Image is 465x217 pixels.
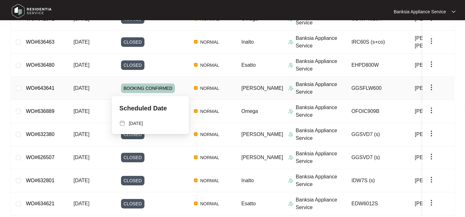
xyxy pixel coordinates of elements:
img: dropdown arrow [428,153,435,160]
td: EDW6012S [347,192,410,215]
span: [DATE] [73,85,89,91]
p: Banksia Appliance Service [296,34,347,50]
span: [PERSON_NAME]... [415,154,461,161]
td: IRC60S (s+co) [347,31,410,54]
span: [PERSON_NAME] [415,84,457,92]
span: [DATE] [73,108,89,114]
img: dropdown arrow [428,84,435,91]
img: residentia service logo [10,2,54,21]
a: WO#632380 [26,132,54,137]
td: IDW7S (s) [347,169,410,192]
p: Scheduled Date [119,104,167,113]
img: dropdown arrow [428,107,435,114]
a: WO#636463 [26,39,54,45]
span: Inalto [241,39,254,45]
span: Esatto [241,201,256,206]
span: [DATE] [73,201,89,206]
span: NORMAL [198,200,222,208]
span: NORMAL [198,131,222,138]
img: Vercel Logo [194,155,198,159]
img: Assigner Icon [288,109,293,114]
img: dropdown arrow [428,60,435,68]
img: dropdown arrow [428,130,435,137]
p: Banksia Appliance Service [296,150,347,165]
p: Banksia Appliance Service [296,58,347,73]
span: [PERSON_NAME] [PERSON_NAME].. [415,34,465,50]
img: dropdown arrow [452,10,455,13]
span: CLOSED [121,60,144,70]
a: WO#636480 [26,62,54,68]
img: Assigner Icon [288,132,293,137]
img: Vercel Logo [194,109,198,113]
a: WO#634621 [26,201,54,206]
span: Esatto [241,62,256,68]
td: GGSFLW600 [347,77,410,100]
span: [DATE] [73,178,89,183]
span: Omega [241,108,258,114]
span: CLOSED [121,130,144,139]
td: GGSVD7 (s) [347,146,410,169]
span: BOOKING CONFIRMED [121,84,175,93]
p: Banksia Appliance Service [296,173,347,188]
span: CLOSED [121,37,144,47]
span: CLOSED [121,199,144,208]
p: Banksia Appliance Service [296,196,347,211]
img: Assigner Icon [288,178,293,183]
p: Banksia Appliance Service [394,9,446,15]
span: [PERSON_NAME] [241,132,283,137]
img: dropdown arrow [428,199,435,207]
td: OFOIC909B [347,100,410,123]
span: NORMAL [198,61,222,69]
span: NORMAL [198,38,222,46]
a: WO#643641 [26,85,54,91]
span: CLOSED [121,176,144,185]
img: Vercel Logo [194,86,198,90]
span: NORMAL [198,154,222,161]
span: NORMAL [198,177,222,184]
span: [PERSON_NAME] [241,85,283,91]
img: Vercel Logo [194,40,198,44]
span: [DATE] [73,155,89,160]
p: Banksia Appliance Service [296,81,347,96]
img: Vercel Logo [194,178,198,182]
span: [PERSON_NAME] [415,131,457,138]
img: Vercel Logo [194,132,198,136]
span: [DATE] [73,62,89,68]
span: Inalto [241,178,254,183]
span: [DATE] [73,132,89,137]
p: [DATE] [129,120,143,127]
img: Assigner Icon [288,86,293,91]
img: Assigner Icon [288,201,293,206]
span: [DATE] [73,39,89,45]
p: Banksia Appliance Service [296,104,347,119]
td: EHPD800W [347,54,410,77]
span: NORMAL [198,84,222,92]
p: Banksia Appliance Service [296,127,347,142]
img: Assigner Icon [288,40,293,45]
img: Vercel Logo [194,63,198,67]
a: WO#626507 [26,155,54,160]
img: Assigner Icon [288,155,293,160]
span: [PERSON_NAME] [415,200,457,208]
img: Assigner Icon [288,63,293,68]
a: WO#632801 [26,178,54,183]
img: map-pin [119,120,125,126]
span: NORMAL [198,108,222,115]
span: [PERSON_NAME] [415,61,457,69]
a: WO#636889 [26,108,54,114]
span: [PERSON_NAME] [415,177,457,184]
img: dropdown arrow [428,176,435,183]
img: dropdown arrow [428,37,435,45]
td: GGSVD7 (s) [347,123,410,146]
img: Vercel Logo [194,201,198,205]
span: [PERSON_NAME] [241,155,283,160]
span: [PERSON_NAME] [415,108,457,115]
span: CLOSED [121,153,144,162]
